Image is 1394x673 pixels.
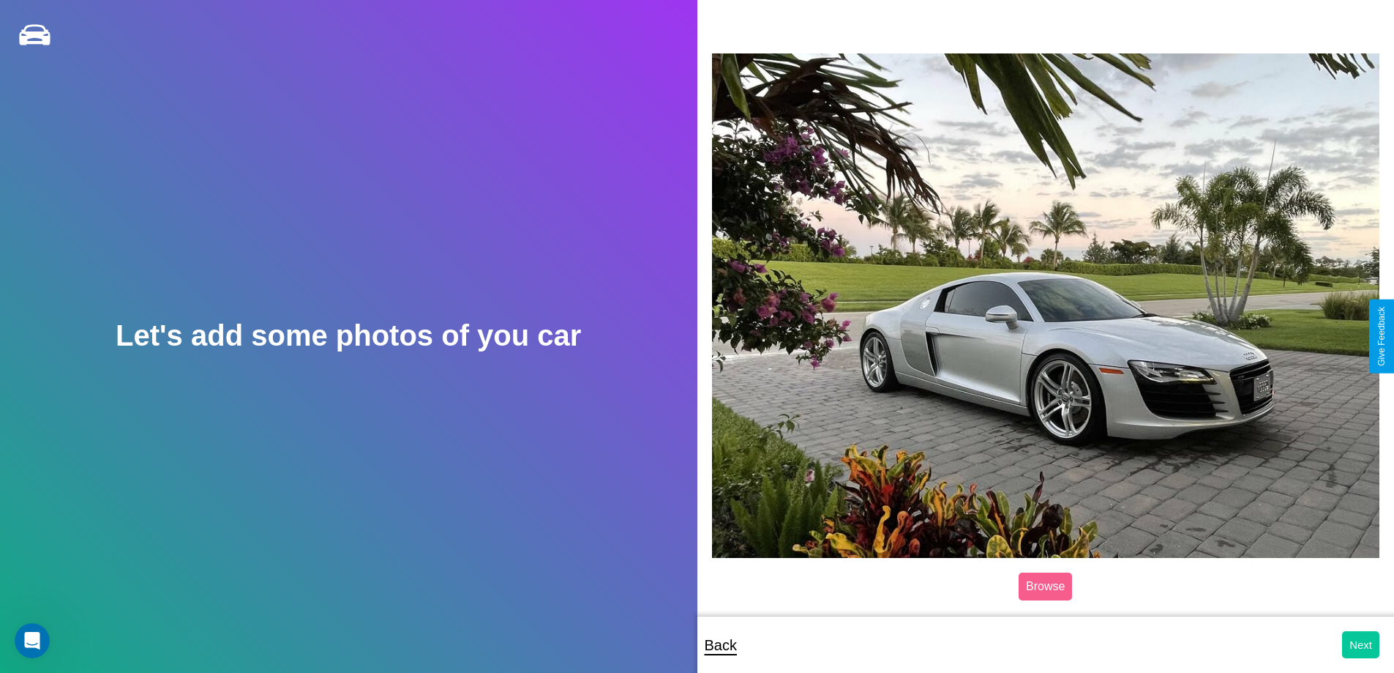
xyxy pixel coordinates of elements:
[1019,573,1072,601] label: Browse
[116,319,581,352] h2: Let's add some photos of you car
[705,632,737,658] p: Back
[1376,307,1387,366] div: Give Feedback
[1342,631,1379,658] button: Next
[15,623,50,658] iframe: Intercom live chat
[712,53,1380,557] img: posted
